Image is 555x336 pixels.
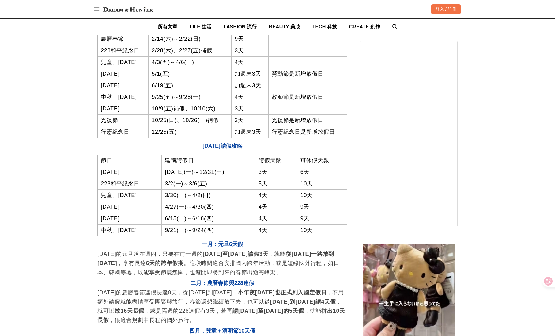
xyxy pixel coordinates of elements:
[115,308,144,314] strong: 放16天長假
[149,45,232,57] td: 2/28(六)、2/27(五)補假
[98,80,149,91] td: [DATE]
[98,91,149,103] td: 中秋、[DATE]
[270,299,336,305] strong: [DATE]到[DATE]請4天假
[98,103,149,115] td: [DATE]
[162,213,255,225] td: 6/15(一)～6/18(四)
[98,45,149,57] td: 228和平紀念日
[224,24,257,29] span: FASHION 流行
[162,201,255,213] td: 4/27(一)～4/30(四)
[162,178,255,190] td: 3/2(一)～3/6(五)
[297,155,347,166] td: 可休假天數
[98,225,162,236] td: 中秋、[DATE]
[255,178,297,190] td: 5天
[232,45,269,57] td: 3天
[191,280,254,286] span: 二月：農曆春節與228連假
[97,288,347,325] p: [DATE]的農曆春節連假長達9天，從[DATE]到[DATE]， ，不用額外請假就能盡情享受團聚與旅行，春節還想繼續放下去，也可以從 ，就可以 ，或是隔週的228連假有3天，若再 ，就能拼出 ...
[162,225,255,236] td: 9/21(一)～9/24(四)
[297,213,347,225] td: 9天
[232,115,269,126] td: 3天
[97,251,334,266] strong: 從[DATE]一路放到[DATE]
[297,190,347,201] td: 10天
[349,19,380,35] a: CREATE 創作
[149,57,232,68] td: 4/3(五)～4/6(一)
[232,68,269,80] td: 加週末3天
[269,91,347,103] td: 教師節是新增放假日
[149,126,232,138] td: 12/25(五)
[98,115,149,126] td: 光復節
[297,201,347,213] td: 9天
[269,115,347,126] td: 光復節是新增放假日
[431,4,461,14] div: 登入 / 註冊
[158,24,177,29] span: 所有文章
[232,308,304,314] strong: 請[DATE]至[DATE]的5天假
[269,24,300,29] span: BEAUTY 美妝
[232,33,269,45] td: 9天
[297,225,347,236] td: 10天
[189,328,255,334] span: 四月：兒童＋清明節10天假
[232,126,269,138] td: 加週末3天
[269,19,300,35] a: BEAUTY 美妝
[98,33,149,45] td: 農曆春節
[202,251,268,257] strong: [DATE]至[DATE]請假3天
[312,24,337,29] span: TECH 科技
[312,19,337,35] a: TECH 科技
[349,24,380,29] span: CREATE 創作
[297,178,347,190] td: 10天
[149,115,232,126] td: 10/25(日)、10/26(一)補假
[232,91,269,103] td: 4天
[149,68,232,80] td: 5/1(五)
[149,103,232,115] td: 10/9(五)補假、10/10(六)
[255,225,297,236] td: 4天
[224,19,257,35] a: FASHION 流行
[98,201,162,213] td: [DATE]
[269,68,347,80] td: 勞動節是新增放假日
[98,126,149,138] td: 行憲紀念日
[232,103,269,115] td: 3天
[162,190,255,201] td: 3/30(一)～4/2(四)
[98,178,162,190] td: 228和平紀念日
[162,166,255,178] td: [DATE](一)～12/31(三)
[297,166,347,178] td: 6天
[255,213,297,225] td: 4天
[202,241,243,247] span: 一月：元旦6天假
[149,91,232,103] td: 9/25(五)～9/28(一)
[146,260,184,266] strong: 6天的跨年假期
[255,166,297,178] td: 3天
[98,155,162,166] td: 節日
[269,126,347,138] td: 行憲紀念日是新增放假日
[98,190,162,201] td: 兒童、[DATE]
[100,4,156,15] img: Dream & Hunter
[255,155,297,166] td: 請假天數
[232,80,269,91] td: 加週末3天
[255,201,297,213] td: 4天
[149,33,232,45] td: 2/14(六)～2/22(日)
[202,143,242,149] span: [DATE]請假攻略
[98,68,149,80] td: [DATE]
[98,57,149,68] td: 兒童、[DATE]
[149,80,232,91] td: 6/19(五)
[162,155,255,166] td: 建議請假日
[98,166,162,178] td: [DATE]
[190,24,211,29] span: LIFE 生活
[232,57,269,68] td: 4天
[255,190,297,201] td: 4天
[97,249,347,277] p: [DATE]的元旦落在週四，只要在前一週的 ，就能 ，享有長達 。這段時間適合安排國內跨年活動，或是短線國外行程，如日本、韓國等地，既能享受節慶氛圍，也避開即將到來的春節出遊高峰期。
[98,213,162,225] td: [DATE]
[190,19,211,35] a: LIFE 生活
[158,19,177,35] a: 所有文章
[238,289,327,296] strong: 小年夜[DATE]也正式列入國定假日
